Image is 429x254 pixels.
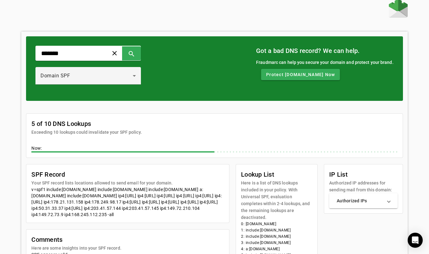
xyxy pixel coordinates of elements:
div: v=spf1 include:[DOMAIN_NAME] include:[DOMAIN_NAME] include:[DOMAIN_NAME] a:[DOMAIN_NAME] include:... [31,186,224,218]
button: Protect [DOMAIN_NAME] Now [261,69,340,80]
mat-card-title: 5 of 10 DNS Lookups [31,119,142,129]
mat-card-title: SPF Record [31,169,173,179]
mat-expansion-panel-header: Authorized IPs [329,193,398,208]
mat-card-subtitle: Authorized IP addresses for sending mail from this domain: [329,179,398,193]
mat-card-title: Got a bad DNS record? We can help. [256,46,394,56]
span: Domain SPF [40,73,70,79]
li: 4: a:[DOMAIN_NAME] [241,246,312,252]
li: 1: include:[DOMAIN_NAME] [241,227,312,233]
div: Now: [31,145,397,153]
li: 0: [DOMAIN_NAME] [241,221,312,227]
span: Protect [DOMAIN_NAME] Now [266,71,335,78]
li: 3: include:[DOMAIN_NAME] [241,240,312,246]
mat-card-title: IP List [329,169,398,179]
mat-card-subtitle: Here are some insights into your SPF record. [31,245,121,251]
mat-panel-title: Authorized IPs [337,198,383,204]
mat-card-title: Lookup List [241,169,312,179]
mat-card-title: Comments [31,235,121,245]
mat-card-subtitle: Here is a list of DNS lookups included in your policy. With Universal SPF, evaluation completes w... [241,179,312,221]
mat-card-subtitle: Exceeding 10 lookups could invalidate your SPF policy. [31,129,142,136]
div: Fraudmarc can help you secure your domain and protect your brand. [256,59,394,66]
mat-card-subtitle: Your SPF record lists locations allowed to send email for your domain. [31,179,173,186]
li: 2: include:[DOMAIN_NAME] [241,233,312,240]
div: Open Intercom Messenger [408,233,423,248]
